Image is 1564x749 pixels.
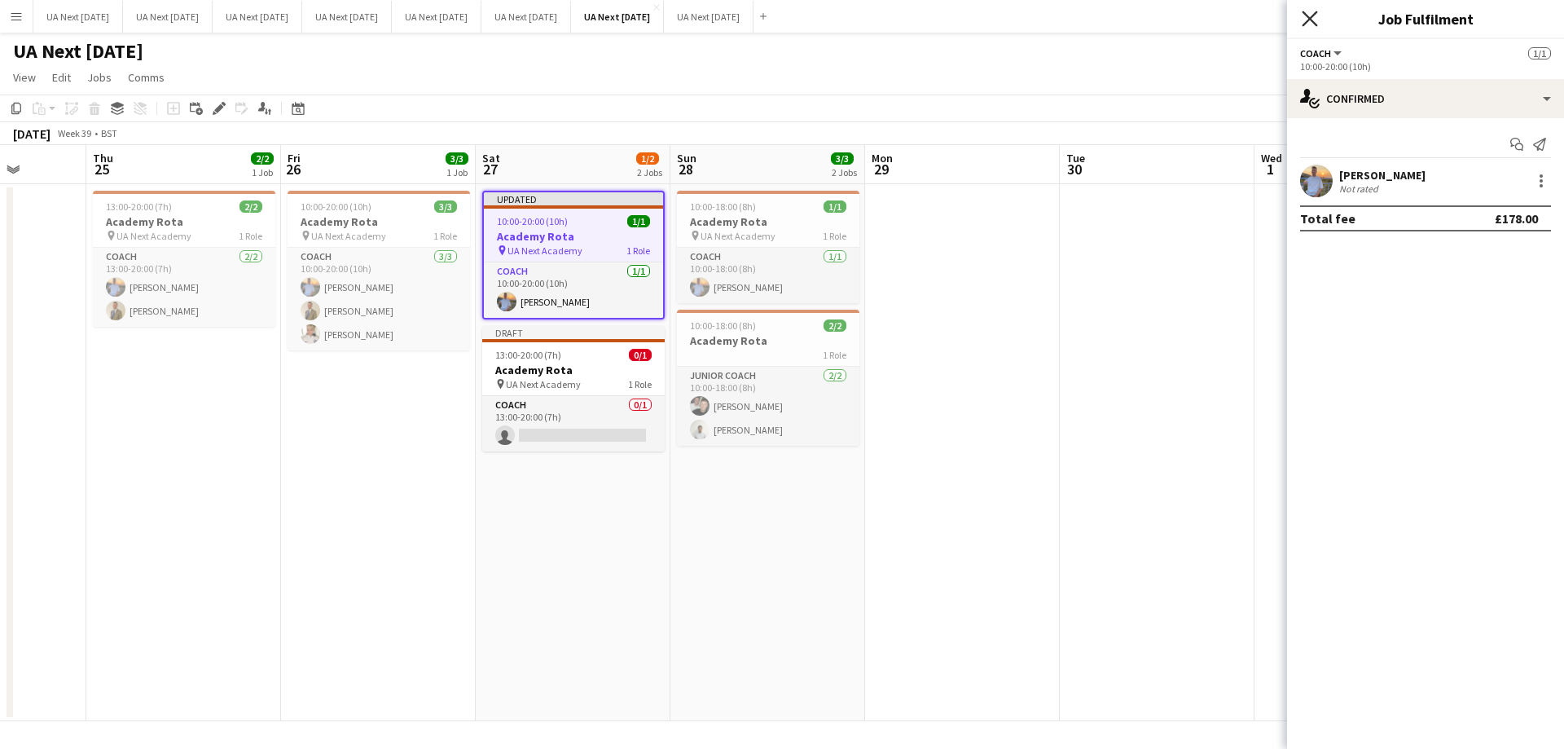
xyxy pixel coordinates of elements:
div: 2 Jobs [832,166,857,178]
button: UA Next [DATE] [123,1,213,33]
div: Not rated [1339,183,1382,195]
a: Comms [121,67,171,88]
app-job-card: 13:00-20:00 (7h)2/2Academy Rota UA Next Academy1 RoleCoach2/213:00-20:00 (7h)[PERSON_NAME][PERSON... [93,191,275,327]
span: 3/3 [434,200,457,213]
app-card-role: Coach3/310:00-20:00 (10h)[PERSON_NAME][PERSON_NAME][PERSON_NAME] [288,248,470,350]
span: 3/3 [446,152,468,165]
a: View [7,67,42,88]
app-job-card: 10:00-18:00 (8h)2/2Academy Rota1 RoleJunior Coach2/210:00-18:00 (8h)[PERSON_NAME][PERSON_NAME] [677,310,859,446]
span: 29 [869,160,893,178]
div: [PERSON_NAME] [1339,168,1426,183]
div: 1 Job [252,166,273,178]
span: Mon [872,151,893,165]
div: £178.00 [1495,210,1538,227]
span: UA Next Academy [701,230,775,242]
button: UA Next [DATE] [213,1,302,33]
app-card-role: Coach1/110:00-18:00 (8h)[PERSON_NAME] [677,248,859,303]
span: 10:00-20:00 (10h) [497,215,568,227]
a: Edit [46,67,77,88]
div: Draft [482,326,665,339]
button: UA Next [DATE] [481,1,571,33]
h3: Academy Rota [677,333,859,348]
span: 26 [285,160,301,178]
div: BST [101,127,117,139]
h1: UA Next [DATE] [13,39,143,64]
button: Coach [1300,47,1344,59]
span: 1 [1259,160,1282,178]
span: 10:00-18:00 (8h) [690,319,756,332]
div: 1 Job [446,166,468,178]
app-job-card: Draft13:00-20:00 (7h)0/1Academy Rota UA Next Academy1 RoleCoach0/113:00-20:00 (7h) [482,326,665,452]
div: 10:00-20:00 (10h) [1300,60,1551,73]
span: 0/1 [629,349,652,361]
span: Sat [482,151,500,165]
span: Coach [1300,47,1331,59]
span: Tue [1066,151,1085,165]
span: Wed [1261,151,1282,165]
app-card-role: Coach2/213:00-20:00 (7h)[PERSON_NAME][PERSON_NAME] [93,248,275,327]
span: View [13,70,36,85]
span: 1 Role [626,245,650,257]
span: Fri [288,151,301,165]
span: Thu [93,151,113,165]
div: Updated [484,192,663,205]
div: Confirmed [1287,79,1564,118]
button: UA Next [DATE] [302,1,392,33]
span: 2/2 [824,319,846,332]
span: 1/2 [636,152,659,165]
span: 27 [480,160,500,178]
button: UA Next [DATE] [392,1,481,33]
h3: Academy Rota [288,214,470,229]
h3: Academy Rota [482,363,665,377]
div: 2 Jobs [637,166,662,178]
span: Week 39 [54,127,94,139]
app-job-card: Updated10:00-20:00 (10h)1/1Academy Rota UA Next Academy1 RoleCoach1/110:00-20:00 (10h)[PERSON_NAME] [482,191,665,319]
button: UA Next [DATE] [571,1,664,33]
span: 10:00-20:00 (10h) [301,200,371,213]
app-card-role: Coach1/110:00-20:00 (10h)[PERSON_NAME] [484,262,663,318]
button: UA Next [DATE] [33,1,123,33]
span: 1/1 [824,200,846,213]
span: 1 Role [823,349,846,361]
app-job-card: 10:00-20:00 (10h)3/3Academy Rota UA Next Academy1 RoleCoach3/310:00-20:00 (10h)[PERSON_NAME][PERS... [288,191,470,350]
span: Jobs [87,70,112,85]
span: 2/2 [251,152,274,165]
span: Edit [52,70,71,85]
span: Sun [677,151,696,165]
span: 1 Role [628,378,652,390]
span: 10:00-18:00 (8h) [690,200,756,213]
span: 13:00-20:00 (7h) [106,200,172,213]
h3: Academy Rota [484,229,663,244]
span: UA Next Academy [311,230,386,242]
span: 1 Role [239,230,262,242]
span: 1 Role [433,230,457,242]
app-job-card: 10:00-18:00 (8h)1/1Academy Rota UA Next Academy1 RoleCoach1/110:00-18:00 (8h)[PERSON_NAME] [677,191,859,303]
span: 3/3 [831,152,854,165]
app-card-role: Coach0/113:00-20:00 (7h) [482,396,665,452]
span: 1/1 [1528,47,1551,59]
span: 13:00-20:00 (7h) [495,349,561,361]
h3: Academy Rota [93,214,275,229]
span: 30 [1064,160,1085,178]
span: UA Next Academy [507,245,582,257]
span: UA Next Academy [116,230,191,242]
a: Jobs [81,67,118,88]
button: UA Next [DATE] [664,1,753,33]
span: 1/1 [627,215,650,227]
h3: Job Fulfilment [1287,8,1564,29]
span: 28 [674,160,696,178]
div: [DATE] [13,126,51,142]
h3: Academy Rota [677,214,859,229]
span: 25 [90,160,113,178]
span: 1 Role [823,230,846,242]
app-card-role: Junior Coach2/210:00-18:00 (8h)[PERSON_NAME][PERSON_NAME] [677,367,859,446]
div: Total fee [1300,210,1355,227]
span: Comms [128,70,165,85]
span: 2/2 [239,200,262,213]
